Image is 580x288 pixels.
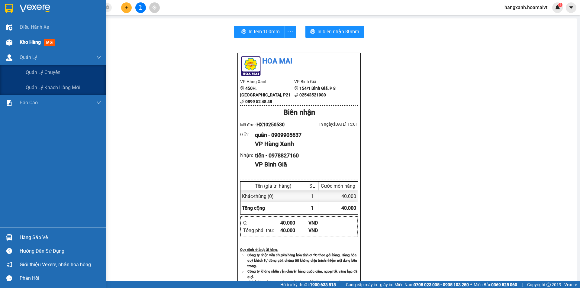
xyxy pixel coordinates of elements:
span: down [96,100,101,105]
span: 40.000 [341,205,356,211]
span: Quản lý khách hàng mới [26,84,80,91]
img: warehouse-icon [6,24,12,31]
div: Phản hồi [20,274,101,283]
div: Gửi : [240,131,255,138]
b: 02543521980 [299,92,326,97]
span: close-circle [106,5,109,11]
div: SL [308,183,317,189]
div: Hàng sắp về [20,233,101,242]
span: Cung cấp máy in - giấy in: [346,281,393,288]
div: C : [243,219,280,227]
span: file-add [138,5,143,10]
span: ⚪️ [470,283,472,286]
div: Cước món hàng [320,183,356,189]
div: 40.000 [280,227,308,234]
span: environment [294,86,298,90]
img: icon-new-feature [555,5,560,10]
span: copyright [546,283,551,287]
div: Nhận : [240,151,255,159]
div: 0978827160 [52,20,94,28]
li: VP Hàng Xanh [240,78,294,85]
span: Báo cáo [20,99,38,106]
span: down [96,55,101,60]
div: 40.000 [51,32,95,40]
div: Quy định nhận/gửi hàng : [240,247,358,252]
span: phone [294,93,298,97]
span: question-circle [6,248,12,254]
div: VND [308,227,337,234]
span: aim [152,5,156,10]
div: Tổng phải thu : [243,227,280,234]
div: Tên hàng: thùng ( : 1 ) [5,44,94,51]
span: Khác - thùng (0) [242,193,274,199]
strong: 0708 023 035 - 0935 103 250 [414,282,469,287]
div: 0909905637 [5,20,47,28]
span: Miền Bắc [474,281,517,288]
span: close-circle [106,5,109,9]
div: tiến [52,12,94,20]
div: Hướng dẫn sử dụng [20,247,101,256]
strong: Công ty không nhận vận chuyển hàng quốc cấm, ngoại tệ, vàng bạc đá quý. [247,269,357,279]
span: message [6,275,12,281]
span: Gửi: [5,6,14,12]
li: VP Bình Giã [294,78,348,85]
b: 0899 52 48 48 [245,99,272,104]
div: quân - 0909905637 [255,131,353,139]
span: Điều hành xe [20,23,49,31]
sup: 1 [558,3,562,7]
span: Hỗ trợ kỹ thuật: [280,281,336,288]
span: notification [6,262,12,267]
li: Hoa Mai [240,56,358,67]
span: environment [240,86,244,90]
strong: Khách hàng thông tin cho người nhà ra nhận hàng sau 03 tiếng. [247,280,345,284]
span: printer [310,29,315,35]
span: mới [44,39,55,46]
span: hangxanh.hoamaivt [500,4,552,11]
span: In biên nhận 80mm [317,28,359,35]
div: VP Hàng Xanh [255,139,353,149]
span: SL [58,43,66,52]
span: Tổng cộng [242,205,265,211]
div: In ngày: [DATE] 15:01 [299,121,358,128]
button: caret-down [566,2,576,13]
strong: Công ty nhận vận chuyển hàng hóa tính cước theo gói hàng. Hàng hóa quý khách tự đóng gói, chúng t... [247,253,357,268]
span: Quản Lý [20,53,37,61]
span: 1 [311,205,314,211]
div: Bình Giã [52,5,94,12]
div: 40.000 [318,190,358,202]
button: file-add [135,2,146,13]
img: solution-icon [6,100,12,106]
div: quân [5,12,47,20]
span: Kho hàng [20,39,41,45]
span: Giới thiệu Vexere, nhận hoa hồng [20,261,91,268]
img: warehouse-icon [6,234,12,241]
button: plus [121,2,132,13]
span: Miền Nam [395,281,469,288]
span: printer [241,29,246,35]
div: 40.000 [280,219,308,227]
img: logo.jpg [240,56,261,77]
span: HX10250530 [256,122,285,128]
button: printerIn biên nhận 80mm [305,26,364,38]
div: tiến - 0978827160 [255,151,353,160]
span: plus [124,5,129,10]
img: warehouse-icon [6,54,12,61]
span: | [522,281,523,288]
div: Mã đơn: [240,121,299,128]
strong: 1900 633 818 [310,282,336,287]
strong: 0369 525 060 [491,282,517,287]
div: Biên nhận [240,107,358,118]
span: phone [240,99,244,104]
span: caret-down [569,5,574,10]
span: Quản lý chuyến [26,69,60,76]
div: VP Bình Giã [255,160,353,169]
span: | [340,281,341,288]
button: more [284,26,296,38]
span: 1 [559,3,561,7]
div: VND [308,219,337,227]
span: C : [51,33,56,40]
div: Tên (giá trị hàng) [242,183,304,189]
b: 154/1 Bình Giã, P 8 [299,86,336,91]
div: Hàng Xanh [5,5,47,12]
button: printerIn tem 100mm [234,26,285,38]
